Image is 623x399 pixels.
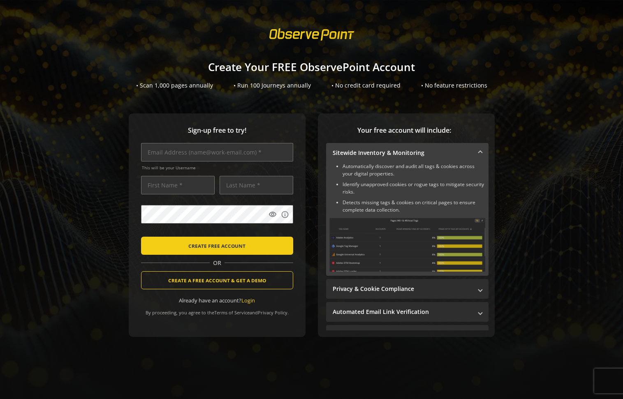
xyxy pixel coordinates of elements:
li: Detects missing tags & cookies on critical pages to ensure complete data collection. [343,199,485,214]
a: Privacy Policy [258,309,287,316]
span: CREATE A FREE ACCOUNT & GET A DEMO [168,273,266,288]
div: • Run 100 Journeys annually [234,81,311,90]
span: Your free account will include: [326,126,482,135]
div: By proceeding, you agree to the and . [141,304,293,316]
span: CREATE FREE ACCOUNT [188,238,245,253]
li: Identify unapproved cookies or rogue tags to mitigate security risks. [343,181,485,196]
button: CREATE A FREE ACCOUNT & GET A DEMO [141,271,293,289]
mat-panel-title: Automated Email Link Verification [333,308,472,316]
div: • No feature restrictions [421,81,487,90]
input: First Name * [141,176,215,194]
button: CREATE FREE ACCOUNT [141,237,293,255]
a: Login [241,297,255,304]
mat-panel-title: Privacy & Cookie Compliance [333,285,472,293]
mat-expansion-panel-header: Privacy & Cookie Compliance [326,279,489,299]
mat-expansion-panel-header: Performance Monitoring with Web Vitals [326,325,489,345]
span: OR [210,259,225,267]
mat-panel-title: Sitewide Inventory & Monitoring [333,149,472,157]
span: Sign-up free to try! [141,126,293,135]
mat-icon: info [281,210,289,219]
span: This will be your Username [142,165,293,171]
div: • No credit card required [331,81,401,90]
mat-expansion-panel-header: Automated Email Link Verification [326,302,489,322]
img: Sitewide Inventory & Monitoring [329,218,485,272]
a: Terms of Service [214,309,250,316]
div: Sitewide Inventory & Monitoring [326,163,489,276]
mat-icon: visibility [269,210,277,219]
div: • Scan 1,000 pages annually [136,81,213,90]
mat-expansion-panel-header: Sitewide Inventory & Monitoring [326,143,489,163]
div: Already have an account? [141,297,293,304]
li: Automatically discover and audit all tags & cookies across your digital properties. [343,163,485,178]
input: Email Address (name@work-email.com) * [141,143,293,161]
input: Last Name * [220,176,293,194]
